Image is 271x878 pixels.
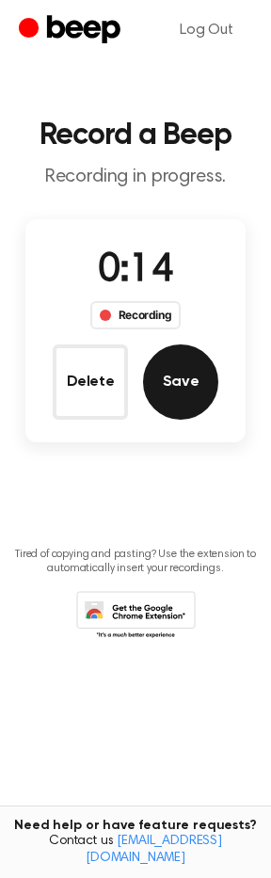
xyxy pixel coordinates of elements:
[90,301,182,329] div: Recording
[15,548,256,576] p: Tired of copying and pasting? Use the extension to automatically insert your recordings.
[143,344,218,420] button: Save Audio Record
[15,120,256,151] h1: Record a Beep
[161,8,252,53] a: Log Out
[15,166,256,189] p: Recording in progress.
[53,344,128,420] button: Delete Audio Record
[19,12,125,49] a: Beep
[98,251,173,291] span: 0:14
[86,835,222,865] a: [EMAIL_ADDRESS][DOMAIN_NAME]
[11,834,260,867] span: Contact us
